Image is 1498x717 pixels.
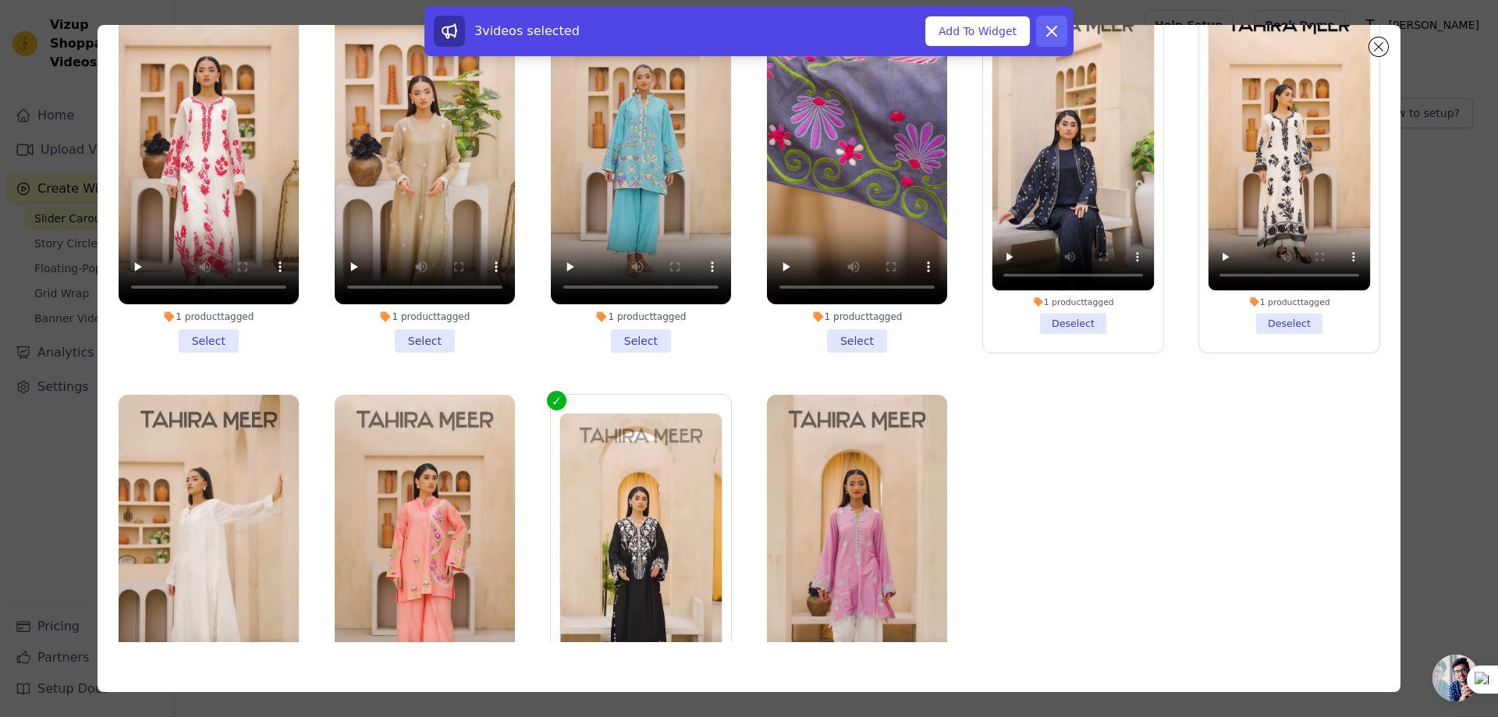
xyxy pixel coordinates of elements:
[119,311,299,323] div: 1 product tagged
[474,23,580,38] span: 3 videos selected
[551,311,731,323] div: 1 product tagged
[767,311,947,323] div: 1 product tagged
[1209,296,1371,307] div: 1 product tagged
[335,311,515,323] div: 1 product tagged
[1432,655,1479,701] div: Open chat
[925,16,1030,46] button: Add To Widget
[992,296,1155,307] div: 1 product tagged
